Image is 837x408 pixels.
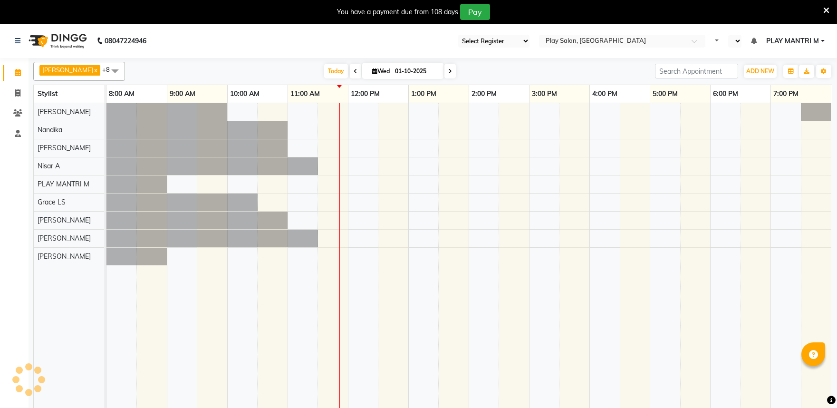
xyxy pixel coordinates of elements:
[105,28,146,54] b: 08047224946
[766,36,819,46] span: PLAY MANTRI M
[228,87,262,101] a: 10:00 AM
[771,87,801,101] a: 7:00 PM
[711,87,741,101] a: 6:00 PM
[590,87,620,101] a: 4:00 PM
[38,234,91,243] span: [PERSON_NAME]
[650,87,680,101] a: 5:00 PM
[38,126,62,134] span: Nandika
[24,28,89,54] img: logo
[288,87,322,101] a: 11:00 AM
[746,68,774,75] span: ADD NEW
[38,162,60,170] span: Nisar A
[167,87,198,101] a: 9:00 AM
[38,216,91,224] span: [PERSON_NAME]
[42,66,93,74] span: [PERSON_NAME]
[529,87,559,101] a: 3:00 PM
[460,4,490,20] button: Pay
[324,64,348,78] span: Today
[38,198,66,206] span: Grace LS
[38,107,91,116] span: [PERSON_NAME]
[337,7,458,17] div: You have a payment due from 108 days
[469,87,499,101] a: 2:00 PM
[348,87,382,101] a: 12:00 PM
[744,65,777,78] button: ADD NEW
[102,66,117,73] span: +8
[38,144,91,152] span: [PERSON_NAME]
[106,87,137,101] a: 8:00 AM
[38,252,91,261] span: [PERSON_NAME]
[370,68,392,75] span: Wed
[409,87,439,101] a: 1:00 PM
[38,89,58,98] span: Stylist
[93,66,97,74] a: x
[392,64,440,78] input: 2025-10-01
[655,64,738,78] input: Search Appointment
[38,180,89,188] span: PLAY MANTRI M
